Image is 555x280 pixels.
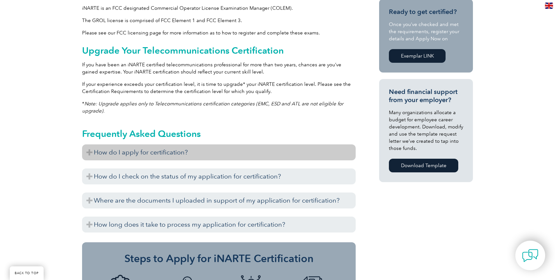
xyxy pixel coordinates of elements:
[545,3,553,9] img: en
[82,81,356,95] p: If your experience exceeds your certification level, it is time to upgrade* your iNARTE certifica...
[389,49,446,63] a: Exemplar LINK
[82,217,356,233] h3: How long does it take to process my application for certification?
[389,21,463,42] p: Once you’ve checked and met the requirements, register your details and Apply Now on
[82,29,356,36] p: Please see our FCC licensing page for more information as to how to register and complete these e...
[82,128,356,139] h2: Frequently Asked Questions
[10,266,44,280] a: BACK TO TOP
[389,8,463,16] h3: Ready to get certified?
[82,5,356,12] p: iNARTE is an FCC designated Commercial Operator License Examination Manager (COLEM).
[82,17,356,24] p: The GROL license is comprised of FCC Element 1 and FCC Element 3.
[92,252,346,265] h3: Steps to Apply for iNARTE Certification
[82,45,356,56] h2: Upgrade Your Telecommunications Certification
[82,144,356,160] h3: How do I apply for certification?
[389,88,463,104] h3: Need financial support from your employer?
[82,168,356,184] h3: How do I check on the status of my application for certification?
[82,193,356,208] h3: Where are the documents I uploaded in support of my application for certification?
[389,109,463,152] p: Many organizations allocate a budget for employee career development. Download, modify and use th...
[82,101,343,114] em: Note: Upgrade applies only to Telecommunications certification categories (EMC, ESD and ATL are n...
[522,247,538,264] img: contact-chat.png
[82,61,356,75] p: If you have been an iNARTE certified telecommunications professional for more than two years, cha...
[389,159,458,172] a: Download Template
